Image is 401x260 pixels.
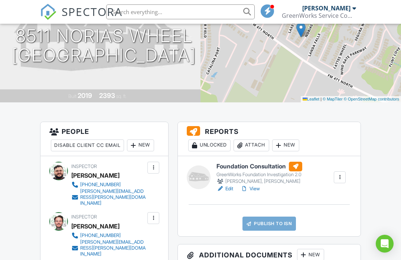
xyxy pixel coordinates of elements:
input: Search everything... [106,4,255,19]
div: 2393 [99,92,115,99]
div: 2019 [78,92,92,99]
div: [PERSON_NAME] [71,221,120,232]
span: | [320,97,322,101]
a: [PERSON_NAME][EMAIL_ADDRESS][PERSON_NAME][DOMAIN_NAME] [71,188,146,206]
div: [PHONE_NUMBER] [80,182,121,188]
div: Disable Client CC Email [51,139,124,151]
span: Inspector [71,214,97,220]
div: [PHONE_NUMBER] [80,233,121,238]
h6: Foundation Consultation [216,162,302,171]
span: SPECTORA [62,4,123,19]
img: Marker [296,22,306,37]
a: [PHONE_NUMBER] [71,181,146,188]
h3: Reports [178,122,361,156]
a: View [241,185,260,192]
div: [PERSON_NAME] [302,4,351,12]
a: Leaflet [303,97,319,101]
h1: 8511 Norias Wheel [GEOGRAPHIC_DATA] [12,26,196,66]
a: SPECTORA [40,10,123,26]
div: [PERSON_NAME] [71,170,120,181]
div: New [127,139,154,151]
div: Attach [234,139,269,151]
div: [PERSON_NAME][EMAIL_ADDRESS][PERSON_NAME][DOMAIN_NAME] [80,239,146,257]
span: Inspector [71,164,97,169]
span: sq. ft. [116,93,127,99]
a: Publish to ISN [242,217,296,231]
div: GreenWorks Foundation Investigation 2.0 [216,172,302,178]
div: GreenWorks Service Company [282,12,356,19]
div: [PERSON_NAME], [PERSON_NAME] [216,178,302,185]
a: [PERSON_NAME][EMAIL_ADDRESS][PERSON_NAME][DOMAIN_NAME] [71,239,146,257]
div: Unlocked [188,139,231,151]
div: Open Intercom Messenger [376,235,394,253]
img: The Best Home Inspection Software - Spectora [40,4,56,20]
div: [PERSON_NAME][EMAIL_ADDRESS][PERSON_NAME][DOMAIN_NAME] [80,188,146,206]
a: Edit [216,185,233,192]
span: Built [68,93,76,99]
a: © MapTiler [323,97,343,101]
a: © OpenStreetMap contributors [344,97,399,101]
div: New [272,139,299,151]
a: Foundation Consultation GreenWorks Foundation Investigation 2.0 [PERSON_NAME], [PERSON_NAME] [216,162,302,185]
a: [PHONE_NUMBER] [71,232,146,239]
h3: People [40,122,168,156]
